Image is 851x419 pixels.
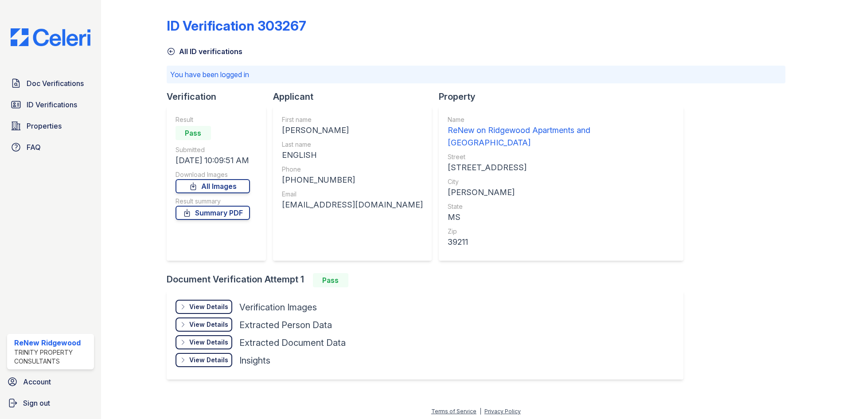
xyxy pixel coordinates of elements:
[4,394,98,412] a: Sign out
[448,236,675,248] div: 39211
[23,376,51,387] span: Account
[448,186,675,199] div: [PERSON_NAME]
[282,115,423,124] div: First name
[282,149,423,161] div: ENGLISH
[282,199,423,211] div: [EMAIL_ADDRESS][DOMAIN_NAME]
[14,348,90,366] div: Trinity Property Consultants
[282,124,423,137] div: [PERSON_NAME]
[448,115,675,149] a: Name ReNew on Ridgewood Apartments and [GEOGRAPHIC_DATA]
[23,398,50,408] span: Sign out
[448,115,675,124] div: Name
[189,356,228,364] div: View Details
[239,319,332,331] div: Extracted Person Data
[4,373,98,391] a: Account
[448,153,675,161] div: Street
[273,90,439,103] div: Applicant
[484,408,521,415] a: Privacy Policy
[7,138,94,156] a: FAQ
[27,121,62,131] span: Properties
[27,99,77,110] span: ID Verifications
[431,408,476,415] a: Terms of Service
[439,90,691,103] div: Property
[239,301,317,313] div: Verification Images
[176,170,250,179] div: Download Images
[448,161,675,174] div: [STREET_ADDRESS]
[7,117,94,135] a: Properties
[14,337,90,348] div: ReNew Ridgewood
[167,18,306,34] div: ID Verification 303267
[448,227,675,236] div: Zip
[282,165,423,174] div: Phone
[7,74,94,92] a: Doc Verifications
[4,28,98,46] img: CE_Logo_Blue-a8612792a0a2168367f1c8372b55b34899dd931a85d93a1a3d3e32e68fde9ad4.png
[176,206,250,220] a: Summary PDF
[313,273,348,287] div: Pass
[282,174,423,186] div: [PHONE_NUMBER]
[176,154,250,167] div: [DATE] 10:09:51 AM
[448,124,675,149] div: ReNew on Ridgewood Apartments and [GEOGRAPHIC_DATA]
[448,211,675,223] div: MS
[167,273,691,287] div: Document Verification Attempt 1
[27,142,41,153] span: FAQ
[176,115,250,124] div: Result
[189,338,228,347] div: View Details
[448,202,675,211] div: State
[167,90,273,103] div: Verification
[176,145,250,154] div: Submitted
[282,190,423,199] div: Email
[7,96,94,114] a: ID Verifications
[239,354,270,367] div: Insights
[176,126,211,140] div: Pass
[189,320,228,329] div: View Details
[239,337,346,349] div: Extracted Document Data
[176,179,250,193] a: All Images
[480,408,481,415] div: |
[448,177,675,186] div: City
[170,69,782,80] p: You have been logged in
[189,302,228,311] div: View Details
[27,78,84,89] span: Doc Verifications
[167,46,242,57] a: All ID verifications
[176,197,250,206] div: Result summary
[282,140,423,149] div: Last name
